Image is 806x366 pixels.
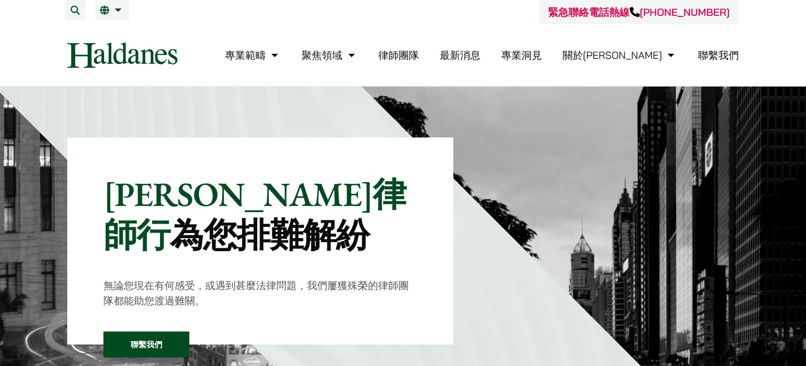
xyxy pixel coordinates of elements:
[170,213,370,257] mark: 為您排難解紛
[378,49,419,62] a: 律師團隊
[440,49,480,62] a: 最新消息
[698,49,739,62] a: 聯繫我們
[225,49,281,62] a: 專業範疇
[100,6,124,15] a: 繁
[103,278,417,308] p: 無論您現在有何感受，或遇到甚麼法律問題，我們屢獲殊榮的律師團隊都能助您渡過難關。
[103,174,417,255] p: [PERSON_NAME]律師行
[562,49,677,62] a: 關於何敦
[501,49,542,62] a: 專業洞見
[548,6,730,19] a: 緊急聯絡電話熱線[PHONE_NUMBER]
[67,42,177,68] img: Logo of Haldanes
[103,331,189,358] a: 聯繫我們
[302,49,358,62] a: 聚焦領域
